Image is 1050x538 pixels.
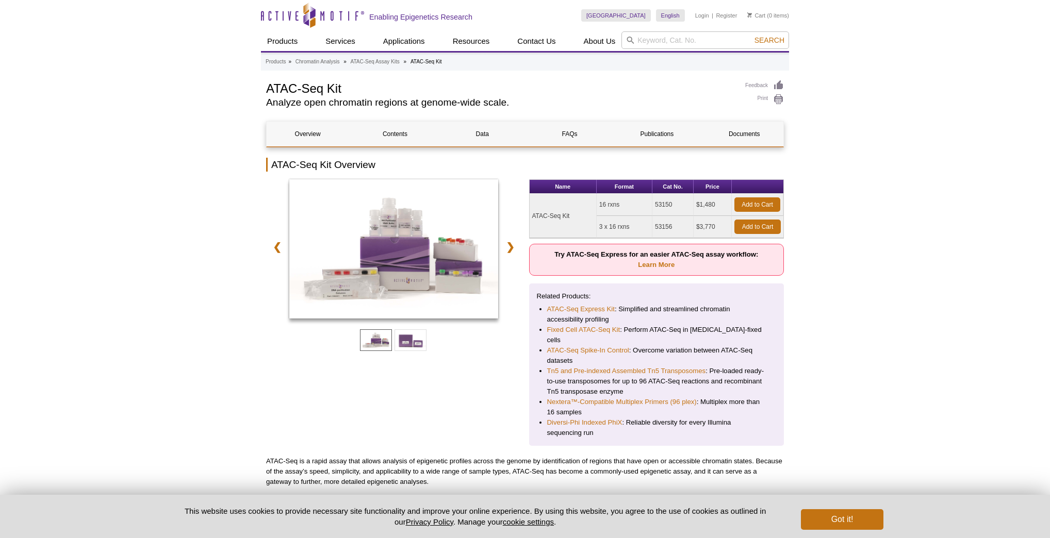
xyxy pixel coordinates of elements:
[554,250,758,268] strong: Try ATAC-Seq Express for an easier ATAC-Seq assay workflow:
[289,179,498,318] img: ATAC-Seq Kit
[547,325,620,335] a: Fixed Cell ATAC-Seq Kit
[745,94,784,105] a: Print
[754,36,784,44] span: Search
[547,304,615,314] a: ATAC-Seq Express Kit
[167,506,784,527] p: This website uses cookies to provide necessary site functionality and improve your online experie...
[319,31,362,51] a: Services
[343,59,347,64] li: »
[747,9,789,22] li: (0 items)
[351,57,400,66] a: ATAC-Seq Assay Kits
[745,80,784,91] a: Feedback
[406,517,453,526] a: Privacy Policy
[377,31,431,51] a: Applications
[747,12,752,18] img: Your Cart
[288,59,291,64] li: »
[537,291,777,301] p: Related Products:
[581,9,651,22] a: [GEOGRAPHIC_DATA]
[547,366,706,376] a: Tn5 and Pre-indexed Assembled Tn5 Transposomes
[547,345,766,366] li: : Overcome variation between ATAC-Seq datasets
[547,366,766,397] li: : Pre-loaded ready-to-use transposomes for up to 96 ATAC-Seq reactions and recombinant Tn5 transp...
[266,158,784,172] h2: ATAC-Seq Kit Overview
[694,216,732,238] td: $3,770
[597,180,652,194] th: Format
[266,456,784,487] p: ATAC-Seq is a rapid assay that allows analysis of epigenetic profiles across the genome by identi...
[266,57,286,66] a: Products
[266,98,735,107] h2: Analyze open chromatin regions at genome-wide scale.
[547,397,766,417] li: : Multiplex more than 16 samples
[503,517,554,526] button: cookie settings
[547,417,622,428] a: Diversi-Phi Indexed PhiX
[716,12,737,19] a: Register
[511,31,562,51] a: Contact Us
[712,9,713,22] li: |
[747,12,765,19] a: Cart
[547,397,697,407] a: Nextera™-Compatible Multiplex Primers (96 plex)
[411,59,442,64] li: ATAC-Seq Kit
[621,31,789,49] input: Keyword, Cat. No.
[369,12,472,22] h2: Enabling Epigenetics Research
[267,122,349,146] a: Overview
[597,194,652,216] td: 16 rxns
[447,31,496,51] a: Resources
[616,122,698,146] a: Publications
[695,12,709,19] a: Login
[638,261,675,268] a: Learn More
[694,180,732,194] th: Price
[652,180,694,194] th: Cat No.
[547,304,766,325] li: : Simplified and streamlined chromatin accessibility profiling
[296,57,340,66] a: Chromatin Analysis
[441,122,523,146] a: Data
[734,197,780,212] a: Add to Cart
[404,59,407,64] li: »
[734,220,781,234] a: Add to Cart
[266,80,735,95] h1: ATAC-Seq Kit
[578,31,622,51] a: About Us
[354,122,436,146] a: Contents
[499,235,521,259] a: ❯
[261,31,304,51] a: Products
[547,345,629,356] a: ATAC-Seq Spike-In Control
[530,180,597,194] th: Name
[694,194,732,216] td: $1,480
[266,235,288,259] a: ❮
[289,179,498,322] a: ATAC-Seq Kit
[703,122,785,146] a: Documents
[547,417,766,438] li: : Reliable diversity for every Illumina sequencing run
[530,194,597,238] td: ATAC-Seq Kit
[801,509,883,530] button: Got it!
[656,9,685,22] a: English
[751,36,787,45] button: Search
[597,216,652,238] td: 3 x 16 rxns
[652,216,694,238] td: 53156
[547,325,766,345] li: : Perform ATAC-Seq in [MEDICAL_DATA]-fixed cells
[529,122,611,146] a: FAQs
[652,194,694,216] td: 53150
